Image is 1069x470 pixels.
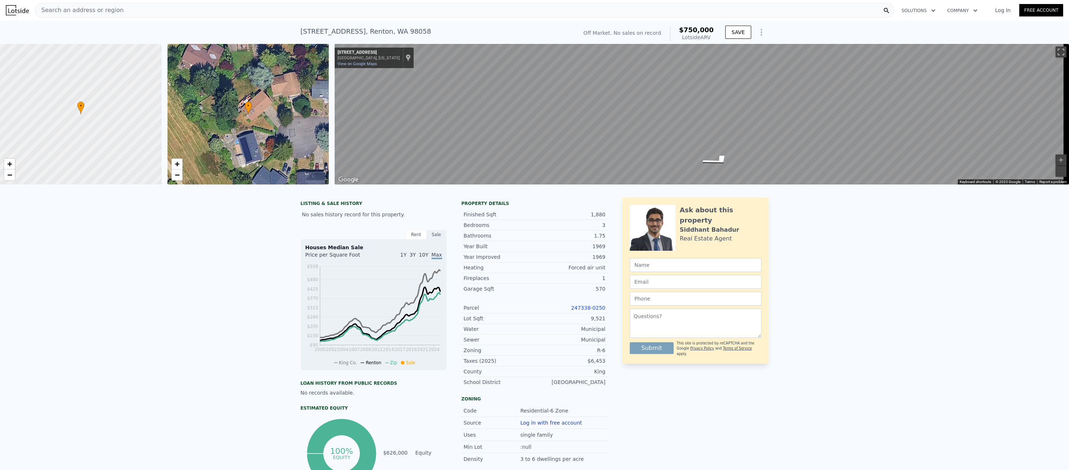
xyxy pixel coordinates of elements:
[307,287,318,292] tspan: $425
[307,264,318,269] tspan: $558
[406,54,411,62] a: Show location on map
[1055,46,1066,57] button: Toggle fullscreen view
[754,25,769,40] button: Show Options
[680,205,761,225] div: Ask about this property
[535,378,606,386] div: [GEOGRAPHIC_DATA]
[360,347,371,352] tspan: 2009
[464,221,535,229] div: Bedrooms
[310,343,318,348] tspan: $95
[245,101,252,114] div: •
[406,230,426,239] div: Rent
[677,341,761,357] div: This site is protected by reCAPTCHA and the Google and apply.
[723,346,752,350] a: Terms of Service
[630,342,674,354] button: Submit
[995,180,1020,184] span: © 2025 Google
[679,26,714,34] span: $750,000
[301,389,447,396] div: No records available.
[301,405,447,411] div: Estimated Equity
[520,431,554,439] div: single family
[690,152,745,169] path: Go East, SE 161st St
[301,208,447,221] div: No sales history record for this property.
[520,443,533,451] div: :null
[680,234,732,243] div: Real Estate Agent
[464,304,535,312] div: Parcel
[307,333,318,338] tspan: $150
[394,347,405,352] tspan: 2017
[464,264,535,271] div: Heating
[325,347,337,352] tspan: 2002
[464,253,535,261] div: Year Improved
[535,232,606,239] div: 1.75
[464,275,535,282] div: Fireplaces
[464,455,520,463] div: Density
[339,360,357,365] span: King Co.
[630,258,761,272] input: Name
[535,285,606,292] div: 570
[464,431,520,439] div: Uses
[679,34,714,41] div: Lotside ARV
[896,4,941,17] button: Solutions
[390,360,397,365] span: Zip
[535,368,606,375] div: King
[571,305,605,311] a: 247338-0250
[338,56,400,60] div: [GEOGRAPHIC_DATA], [US_STATE]
[462,201,608,206] div: Property details
[432,252,442,259] span: Max
[6,5,29,15] img: Lotside
[464,407,520,414] div: Code
[1055,166,1066,177] button: Zoom out
[464,285,535,292] div: Garage Sqft
[428,347,440,352] tspan: 2024
[337,347,349,352] tspan: 2004
[535,347,606,354] div: R-6
[400,252,406,258] span: 1Y
[1055,154,1066,165] button: Zoom in
[464,325,535,333] div: Water
[172,158,182,169] a: Zoom in
[725,26,751,39] button: SAVE
[301,201,447,208] div: LISTING & SALE HISTORY
[7,170,12,179] span: −
[464,243,535,250] div: Year Built
[301,26,431,37] div: [STREET_ADDRESS] , Renton , WA 98058
[335,44,1069,184] div: Street View
[307,296,318,301] tspan: $370
[333,454,350,460] tspan: equity
[535,336,606,343] div: Municipal
[464,211,535,218] div: Finished Sqft
[307,305,318,310] tspan: $315
[4,169,15,180] a: Zoom out
[464,443,520,451] div: Min Lot
[410,252,416,258] span: 3Y
[301,380,447,386] div: Loan history from public records
[535,211,606,218] div: 1,880
[690,346,714,350] a: Privacy Policy
[330,447,353,456] tspan: 100%
[338,50,400,56] div: [STREET_ADDRESS]
[464,357,535,365] div: Taxes (2025)
[305,244,442,251] div: Houses Median Sale
[406,360,415,365] span: Sale
[535,275,606,282] div: 1
[464,419,520,426] div: Source
[1025,180,1035,184] a: Terms (opens in new tab)
[464,336,535,343] div: Sewer
[383,347,394,352] tspan: 2014
[245,102,252,109] span: •
[426,230,447,239] div: Sale
[366,360,381,365] span: Renton
[77,101,84,114] div: •
[174,170,179,179] span: −
[172,169,182,180] a: Zoom out
[680,225,739,234] div: Siddhant Bahadur
[464,368,535,375] div: County
[535,264,606,271] div: Forced air unit
[535,325,606,333] div: Municipal
[349,347,360,352] tspan: 2007
[535,253,606,261] div: 1969
[383,449,408,457] td: $626,000
[314,347,325,352] tspan: 2000
[462,396,608,402] div: Zoning
[520,455,585,463] div: 3 to 6 dwellings per acre
[535,243,606,250] div: 1969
